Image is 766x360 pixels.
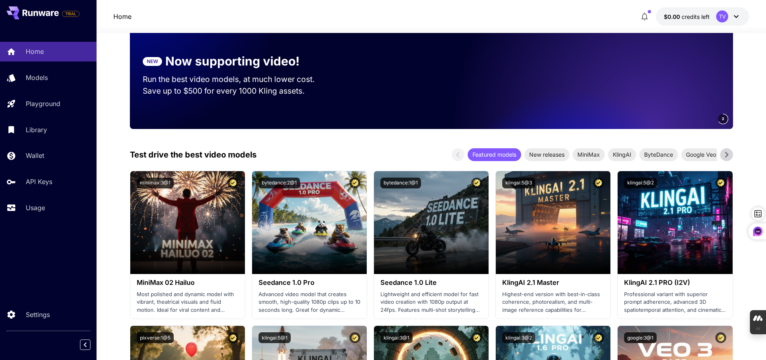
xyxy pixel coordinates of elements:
[259,290,360,314] p: Advanced video model that creates smooth, high-quality 1080p clips up to 10 seconds long. Great f...
[380,290,482,314] p: Lightweight and efficient model for fast video creation with 1080p output at 24fps. Features mult...
[26,203,45,213] p: Usage
[593,178,604,188] button: Certified Model – Vetted for best performance and includes a commercial license.
[113,12,131,21] nav: breadcrumb
[137,332,174,343] button: pixverse:1@5
[86,337,97,352] div: Collapse sidebar
[715,332,726,343] button: Certified Model – Vetted for best performance and includes a commercial license.
[639,150,678,159] span: ByteDance
[349,178,360,188] button: Certified Model – Vetted for best performance and includes a commercial license.
[137,290,238,314] p: Most polished and dynamic model with vibrant, theatrical visuals and fluid motion. Ideal for vira...
[252,171,367,274] img: alt
[380,178,421,188] button: bytedance:1@1
[62,11,79,17] span: TRIAL
[715,178,726,188] button: Certified Model – Vetted for best performance and includes a commercial license.
[26,177,52,186] p: API Keys
[682,13,710,20] span: credits left
[26,73,48,82] p: Models
[722,116,724,122] span: 3
[374,171,489,274] img: alt
[147,58,158,65] p: NEW
[349,332,360,343] button: Certified Model – Vetted for best performance and includes a commercial license.
[143,85,330,97] p: Save up to $500 for every 1000 Kling assets.
[496,171,610,274] img: alt
[137,178,174,188] button: minimax:3@1
[608,148,636,161] div: KlingAI
[502,279,604,286] h3: KlingAI 2.1 Master
[593,332,604,343] button: Certified Model – Vetted for best performance and includes a commercial license.
[228,332,238,343] button: Certified Model – Vetted for best performance and includes a commercial license.
[80,340,90,350] button: Collapse sidebar
[624,332,657,343] button: google:3@1
[471,332,482,343] button: Certified Model – Vetted for best performance and includes a commercial license.
[26,47,44,56] p: Home
[130,171,245,274] img: alt
[259,178,300,188] button: bytedance:2@1
[468,148,521,161] div: Featured models
[468,150,521,159] span: Featured models
[524,148,569,161] div: New releases
[228,178,238,188] button: Certified Model – Vetted for best performance and includes a commercial license.
[130,149,257,161] p: Test drive the best video models
[259,279,360,286] h3: Seedance 1.0 Pro
[624,178,657,188] button: klingai:5@2
[573,148,605,161] div: MiniMax
[664,13,682,20] span: $0.00
[26,99,60,108] p: Playground
[26,125,47,135] p: Library
[502,290,604,314] p: Highest-end version with best-in-class coherence, photorealism, and multi-image reference capabil...
[471,178,482,188] button: Certified Model – Vetted for best performance and includes a commercial license.
[618,171,732,274] img: alt
[137,279,238,286] h3: MiniMax 02 Hailuo
[26,151,44,160] p: Wallet
[380,279,482,286] h3: Seedance 1.0 Lite
[624,279,726,286] h3: KlingAI 2.1 PRO (I2V)
[681,148,721,161] div: Google Veo
[143,74,330,85] p: Run the best video models, at much lower cost.
[165,52,300,70] p: Now supporting video!
[573,150,605,159] span: MiniMax
[62,9,80,18] span: Add your payment card to enable full platform functionality.
[656,7,749,26] button: $0.00TV
[502,178,535,188] button: klingai:5@3
[26,310,50,319] p: Settings
[681,150,721,159] span: Google Veo
[380,332,413,343] button: klingai:3@1
[524,150,569,159] span: New releases
[502,332,535,343] button: klingai:3@2
[113,12,131,21] a: Home
[716,10,728,22] div: TV
[664,12,710,21] div: $0.00
[259,332,291,343] button: klingai:5@1
[608,150,636,159] span: KlingAI
[624,290,726,314] p: Professional variant with superior prompt adherence, advanced 3D spatiotemporal attention, and ci...
[639,148,678,161] div: ByteDance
